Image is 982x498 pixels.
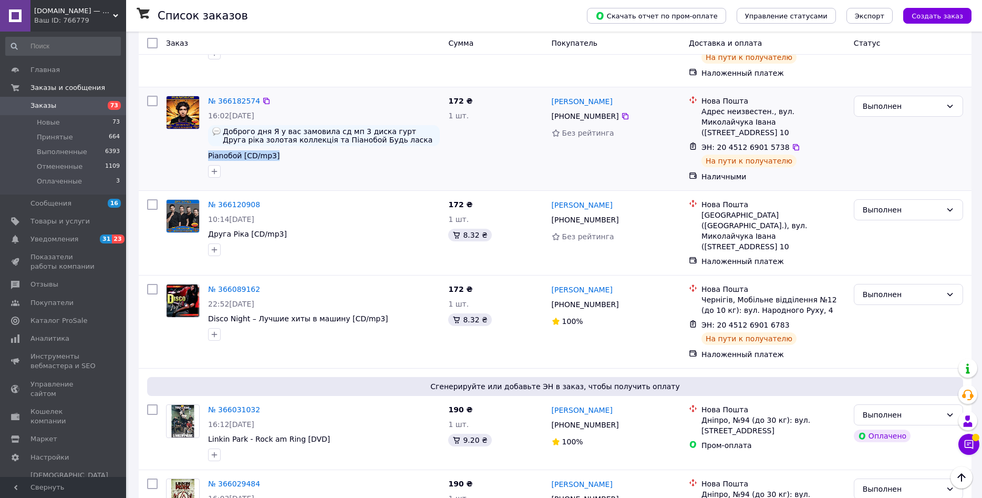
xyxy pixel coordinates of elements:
[30,101,56,110] span: Заказы
[30,352,97,371] span: Инструменты вебмастера и SEO
[5,37,121,56] input: Поиск
[37,133,73,142] span: Принятые
[208,435,330,443] a: Linkin Park - Rock am Ring [DVD]
[167,96,199,129] img: Фото товару
[30,83,105,93] span: Заказы и сообщения
[108,199,121,208] span: 16
[562,232,614,241] span: Без рейтинга
[863,100,942,112] div: Выполнен
[105,162,120,171] span: 1109
[105,147,120,157] span: 6393
[37,162,82,171] span: Отмененные
[208,111,254,120] span: 16:02[DATE]
[208,230,287,238] a: Друга Ріка [CD/mp3]
[448,97,472,105] span: 172 ₴
[448,39,473,47] span: Сумма
[701,51,797,64] div: На пути к получателю
[701,210,845,252] div: [GEOGRAPHIC_DATA] ([GEOGRAPHIC_DATA].), вул. Миколайчука Івана ([STREET_ADDRESS] 10
[550,109,621,124] div: [PHONE_NUMBER]
[863,289,942,300] div: Выполнен
[701,294,845,316] div: Чернігів, Мобільне відділення №12 (до 10 кг): вул. Народного Руху, 4
[30,217,90,226] span: Товары и услуги
[550,418,621,432] div: [PHONE_NUMBER]
[30,334,69,343] span: Аналитика
[30,199,71,208] span: Сообщения
[212,127,221,136] img: :speech_balloon:
[701,96,845,106] div: Нова Пошта
[208,300,254,308] span: 22:52[DATE]
[167,200,199,232] img: Фото товару
[208,420,254,429] span: 16:12[DATE]
[448,285,472,293] span: 172 ₴
[208,97,260,105] a: № 366182574
[34,6,113,16] span: music.kiev.ua — музыка на CD, MP3, DVD и Blu-ray дисках
[701,321,790,329] span: ЭН: 20 4512 6901 6783
[552,96,613,107] a: [PERSON_NAME]
[958,434,979,455] button: Чат с покупателем
[448,200,472,209] span: 172 ₴
[448,480,472,488] span: 190 ₴
[448,420,469,429] span: 1 шт.
[701,68,845,78] div: Наложенный платеж
[30,407,97,426] span: Кошелек компании
[30,252,97,271] span: Показатели работы компании
[208,314,388,323] a: Disco Night – Лучшие хиты в машину [CD/mp3]
[167,284,199,317] img: Фото товару
[863,483,942,495] div: Выполнен
[587,8,726,24] button: Скачать отчет по пром-оплате
[448,111,469,120] span: 1 шт.
[448,300,469,308] span: 1 шт.
[552,200,613,210] a: [PERSON_NAME]
[562,317,583,326] span: 100%
[701,349,845,360] div: Наложенный платеж
[701,284,845,294] div: Нова Пошта
[550,212,621,227] div: [PHONE_NUMBER]
[550,297,621,312] div: [PHONE_NUMBER]
[166,284,200,318] a: Фото товару
[208,480,260,488] a: № 366029484
[30,280,58,289] span: Отзывы
[912,12,963,20] span: Создать заказ
[208,151,280,160] span: Pianoбой [CD/mp3]
[116,177,120,186] span: 3
[37,118,60,127] span: Новые
[562,438,583,446] span: 100%
[701,415,845,436] div: Дніпро, №94 (до 30 кг): вул. [STREET_ADDRESS]
[552,284,613,295] a: [PERSON_NAME]
[863,204,942,216] div: Выполнен
[854,39,881,47] span: Статус
[30,298,74,308] span: Покупатели
[448,434,491,446] div: 9.20 ₴
[166,404,200,438] a: Фото товару
[158,9,248,22] h1: Список заказов
[37,147,87,157] span: Выполненные
[893,11,971,19] a: Создать заказ
[169,405,197,438] img: Фото товару
[30,65,60,75] span: Главная
[863,409,942,421] div: Выполнен
[854,430,911,442] div: Оплачено
[552,39,598,47] span: Покупатель
[448,229,491,241] div: 8.32 ₴
[745,12,828,20] span: Управление статусами
[37,177,82,186] span: Оплаченные
[108,101,121,110] span: 73
[34,16,126,25] div: Ваш ID: 766779
[208,405,260,414] a: № 366031032
[109,133,120,142] span: 664
[701,199,845,210] div: Нова Пошта
[562,129,614,137] span: Без рейтинга
[166,39,188,47] span: Заказ
[595,11,718,21] span: Скачать отчет по пром-оплате
[112,118,120,127] span: 73
[448,405,472,414] span: 190 ₴
[903,8,971,24] button: Создать заказ
[448,313,491,326] div: 8.32 ₴
[855,12,884,20] span: Экспорт
[701,143,790,151] span: ЭН: 20 4512 6901 5738
[737,8,836,24] button: Управление статусами
[30,235,78,244] span: Уведомления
